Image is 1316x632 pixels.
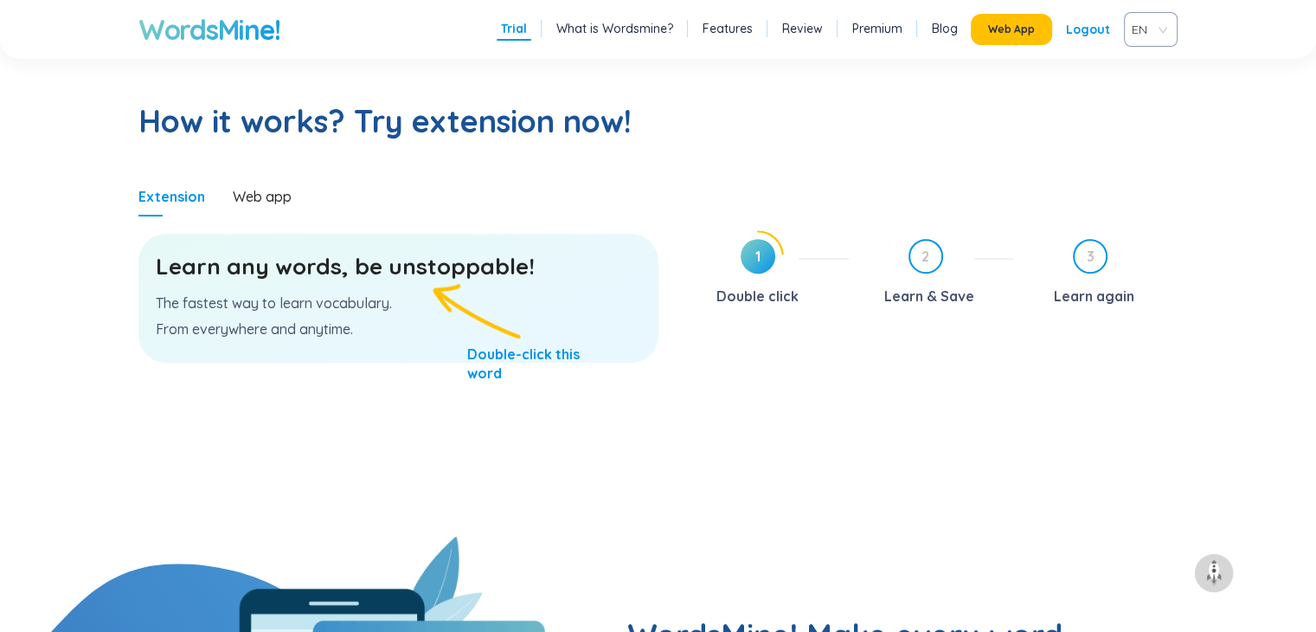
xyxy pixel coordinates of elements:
span: VIE [1132,16,1163,42]
a: Features [703,20,753,37]
a: WordsMine! [138,12,279,47]
div: Logout [1066,14,1110,45]
span: 1 [741,239,775,274]
span: 2 [910,241,941,272]
div: Web app [233,187,292,206]
button: Web App [971,14,1052,45]
span: Web App [988,23,1035,36]
p: The fastest way to learn vocabulary. [156,293,641,313]
p: From everywhere and anytime. [156,319,641,339]
a: Review [782,20,823,37]
a: Blog [932,20,958,37]
a: What is Wordsmine? [556,20,673,37]
div: Learn again [1053,282,1133,310]
div: 2Learn & Save [863,239,1013,310]
div: Extension [138,187,205,206]
h2: How it works? Try extension now! [138,100,1178,142]
img: to top [1200,559,1228,587]
a: Premium [852,20,902,37]
div: 3Learn again [1027,239,1178,310]
span: 3 [1075,241,1106,272]
div: Double click [716,282,799,310]
div: 1Double click [684,239,849,310]
h3: Learn any words, be unstoppable! [156,251,641,282]
div: Learn & Save [884,282,974,310]
a: Trial [501,20,527,37]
